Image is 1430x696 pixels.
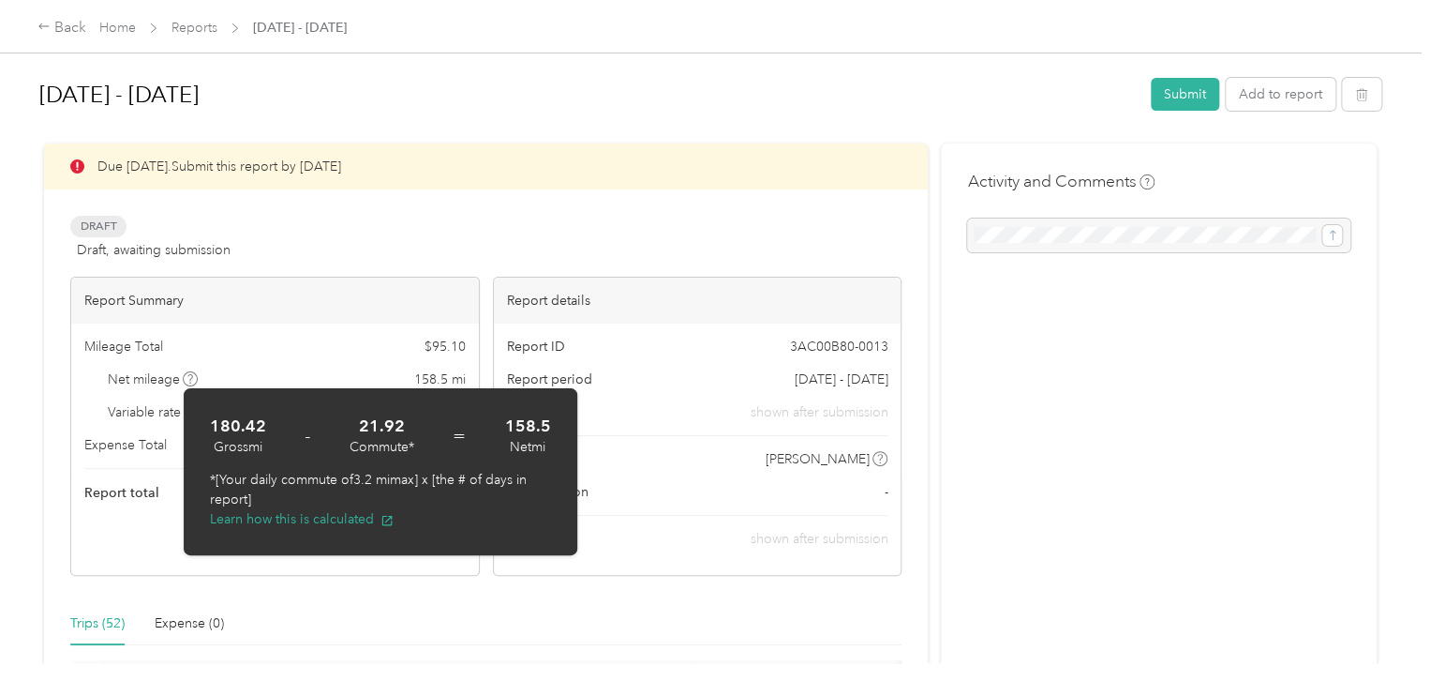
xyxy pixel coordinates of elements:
span: 158.5 mi [414,370,466,389]
div: Due [DATE]. Submit this report by [DATE] [44,144,928,189]
span: - [884,482,887,502]
span: $ 95.10 [425,337,466,356]
span: [PERSON_NAME] [766,449,870,469]
span: Draft [70,216,127,237]
p: *[Your daily commute of 3.2 mi max] x [the # of days in report] [210,470,551,509]
span: Report total [84,483,159,503]
a: Home [99,20,136,36]
span: Net mileage [108,370,199,389]
strong: 180.42 [210,415,266,438]
h4: Activity and Comments [967,170,1154,193]
span: Draft, awaiting submission [77,240,231,260]
span: shown after submission [750,531,887,547]
div: Report Summary [71,278,479,324]
div: Report details [494,278,901,324]
div: Net mi [510,437,545,457]
span: = [453,423,466,449]
span: Report ID [507,337,565,356]
h1: Sep 16 - 30, 2025 [39,72,1138,117]
div: Gross mi [214,437,262,457]
span: shown after submission [750,402,887,422]
strong: 21.92 [359,415,405,438]
span: Variable rate [108,402,200,422]
div: Back [37,17,86,39]
span: [DATE] - [DATE] [794,370,887,389]
button: Learn how this is calculated [210,509,394,529]
iframe: Everlance-gr Chat Button Frame [1325,591,1430,696]
div: Expense (0) [155,613,224,634]
span: [DATE] - [DATE] [253,18,347,38]
div: Commute* [350,437,414,457]
span: - [305,423,311,449]
div: Trips (52) [70,613,125,634]
span: Report period [507,370,592,389]
button: Add to report [1226,78,1335,111]
a: Reports [171,20,217,36]
strong: 158.5 [505,415,551,438]
span: 3AC00B80-0013 [789,337,887,356]
span: Mileage Total [84,337,163,356]
button: Submit [1151,78,1219,111]
span: Expense Total [84,435,167,455]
